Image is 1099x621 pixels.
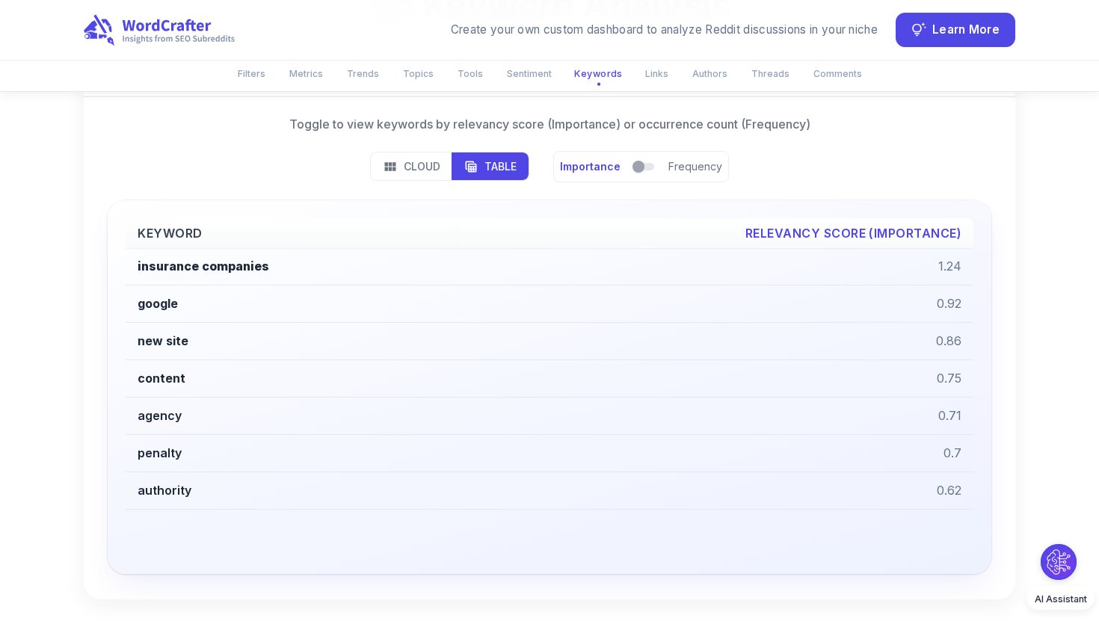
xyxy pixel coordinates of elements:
[126,510,458,547] td: tax
[451,22,878,39] div: Create your own custom dashboard to analyze Reddit discussions in your niche
[932,20,1000,40] span: Learn More
[498,61,561,86] button: Sentiment
[394,61,443,86] button: Topics
[564,61,631,87] button: Keywords
[126,218,458,248] th: Keyword
[449,61,492,86] button: Tools
[126,360,458,398] td: content
[458,472,973,510] td: 0.62
[126,323,458,360] td: new site
[126,285,458,323] td: google
[126,398,458,435] td: agency
[804,61,871,86] button: Comments
[126,472,458,510] td: authority
[458,248,973,285] td: 1.24
[745,227,866,239] span: Relevancy Score
[404,158,440,174] p: Cloud
[452,152,529,180] button: table view
[742,61,798,86] button: Threads
[458,285,973,323] td: 0.92
[126,248,458,285] td: insurance companies
[229,61,274,86] button: Filters
[280,61,332,86] button: Metrics
[458,435,973,472] td: 0.7
[96,115,1003,133] p: Toggle to view keywords by relevancy score (Importance) or occurrence count (Frequency)
[458,360,973,398] td: 0.75
[560,158,621,174] p: Importance
[458,510,973,547] td: 0.61
[683,61,736,86] button: Authors
[126,435,458,472] td: penalty
[869,227,961,239] span: Importance
[668,158,722,174] p: Frequency
[338,61,388,86] button: Trends
[1035,593,1087,605] span: AI Assistant
[636,61,677,86] button: Links
[896,13,1015,47] button: Learn More
[371,152,452,180] button: cloud view
[458,323,973,360] td: 0.86
[458,398,973,435] td: 0.71
[484,158,517,174] p: Table
[370,152,529,181] div: display mode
